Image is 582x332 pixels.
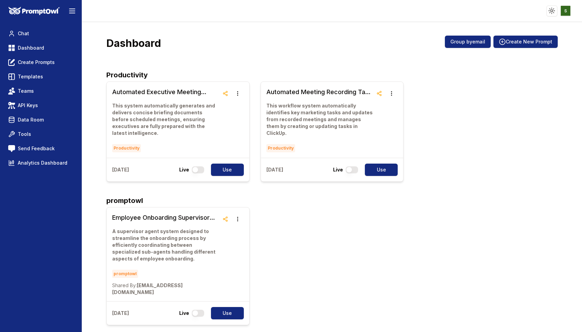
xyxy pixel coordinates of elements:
[361,164,398,176] a: Use
[18,30,29,37] span: Chat
[18,73,43,80] span: Templates
[18,159,67,166] span: Analytics Dashboard
[211,307,244,319] button: Use
[112,102,219,137] p: This system automatically generates and delivers concise briefing documents before scheduled meet...
[445,36,491,48] button: Group byemail
[207,164,244,176] a: Use
[5,42,76,54] a: Dashboard
[106,195,557,206] h2: promptowl
[5,85,76,97] a: Teams
[112,310,129,317] p: [DATE]
[112,213,219,296] a: Employee Onboarding Supervisor Agent SystemA supervisor agent system designed to streamline the o...
[112,282,219,296] p: [EMAIL_ADDRESS][DOMAIN_NAME]
[112,87,219,152] a: Automated Executive Meeting Briefing SystemThis system automatically generates and delivers conci...
[112,144,141,152] span: Productivity
[266,87,373,152] a: Automated Meeting Recording Task Integration SystemThis workflow system automatically identifies ...
[112,213,219,222] h3: Employee Onboarding Supervisor Agent System
[266,144,295,152] span: Productivity
[179,166,189,173] p: Live
[106,70,557,80] h2: Productivity
[9,7,60,15] img: PromptOwl
[112,270,138,278] span: promptowl
[266,166,283,173] p: [DATE]
[5,27,76,40] a: Chat
[5,71,76,83] a: Templates
[18,145,55,152] span: Send Feedback
[5,157,76,169] a: Analytics Dashboard
[5,99,76,112] a: API Keys
[18,44,44,51] span: Dashboard
[5,56,76,68] a: Create Prompts
[365,164,398,176] button: Use
[5,142,76,155] a: Send Feedback
[106,37,161,49] h3: Dashboard
[8,145,15,152] img: feedback
[211,164,244,176] button: Use
[179,310,189,317] p: Live
[18,131,31,138] span: Tools
[5,114,76,126] a: Data Room
[493,36,558,48] button: Create New Prompt
[18,88,34,94] span: Teams
[18,59,55,66] span: Create Prompts
[112,166,129,173] p: [DATE]
[5,128,76,140] a: Tools
[207,307,244,319] a: Use
[18,102,38,109] span: API Keys
[112,282,137,288] span: Shared By:
[266,102,373,137] p: This workflow system automatically identifies key marketing tasks and updates from recorded meeti...
[333,166,343,173] p: Live
[112,87,219,97] h3: Automated Executive Meeting Briefing System
[561,6,571,16] img: ACg8ocKzQA5sZIhSfHl4qZiZGWNIJ57aHua1iTAA8qHBENU3D3RYog=s96-c
[266,87,373,97] h3: Automated Meeting Recording Task Integration System
[18,116,44,123] span: Data Room
[112,228,219,262] p: A supervisor agent system designed to streamline the onboarding process by efficiently coordinati...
